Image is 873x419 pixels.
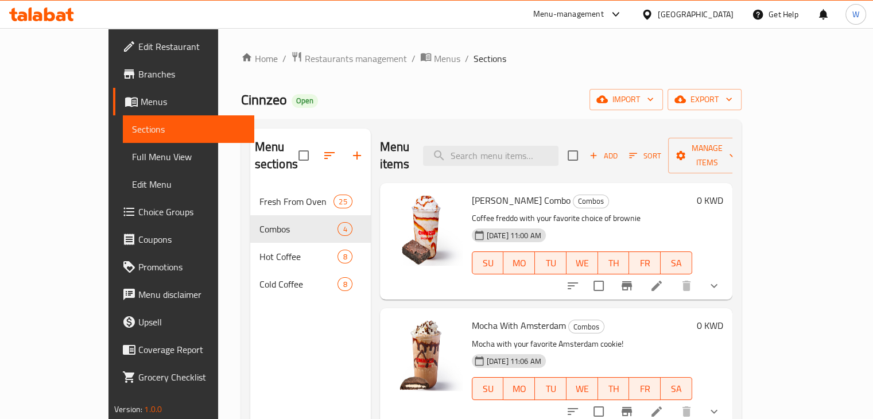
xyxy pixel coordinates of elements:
button: WE [567,251,598,274]
span: MO [508,381,530,397]
button: WE [567,377,598,400]
span: Manage items [677,141,736,170]
a: Restaurants management [291,51,407,66]
h2: Menu sections [255,138,298,173]
a: Edit Menu [123,170,254,198]
span: Branches [138,67,245,81]
a: Promotions [113,253,254,281]
span: Grocery Checklist [138,370,245,384]
p: Mocha with your favorite Amsterdam cookie! [472,337,692,351]
span: Mocha With Amsterdam [472,317,566,334]
a: Edit menu item [650,405,664,418]
svg: Show Choices [707,279,721,293]
span: 1.0.0 [144,402,162,417]
a: Coupons [113,226,254,253]
div: Fresh From Oven [259,195,334,208]
nav: Menu sections [250,183,371,302]
span: Select section [561,143,585,168]
span: TU [540,381,562,397]
button: Add section [343,142,371,169]
span: export [677,92,732,107]
span: W [852,8,859,21]
li: / [465,52,469,65]
div: [GEOGRAPHIC_DATA] [658,8,734,21]
span: SA [665,381,688,397]
span: [DATE] 11:06 AM [482,356,546,367]
span: Sections [474,52,506,65]
a: Home [241,52,278,65]
span: Edit Menu [132,177,245,191]
a: Menus [113,88,254,115]
span: Full Menu View [132,150,245,164]
span: Open [292,96,318,106]
span: SU [477,381,499,397]
button: Manage items [668,138,745,173]
p: Coffee freddo with your favorite choice of brownie [472,211,692,226]
span: Hot Coffee [259,250,338,263]
button: Branch-specific-item [613,272,641,300]
span: Edit Restaurant [138,40,245,53]
span: Version: [114,402,142,417]
span: MO [508,255,530,271]
span: 8 [338,251,351,262]
div: Combos4 [250,215,371,243]
span: 25 [334,196,351,207]
span: Cinnzeo [241,87,287,112]
span: FR [634,381,656,397]
span: TH [603,255,625,271]
span: WE [571,381,593,397]
div: items [337,250,352,263]
a: Menu disclaimer [113,281,254,308]
button: export [668,89,742,110]
button: SA [661,251,692,274]
button: TH [598,377,630,400]
input: search [423,146,558,166]
span: TU [540,255,562,271]
button: FR [629,377,661,400]
nav: breadcrumb [241,51,742,66]
a: Menus [420,51,460,66]
a: Branches [113,60,254,88]
button: SU [472,377,504,400]
span: Combos [259,222,338,236]
button: TH [598,251,630,274]
span: FR [634,255,656,271]
span: 4 [338,224,351,235]
img: Freddo Brownie Combo [389,192,463,266]
button: Add [585,147,622,165]
button: Sort [626,147,664,165]
a: Sections [123,115,254,143]
div: Fresh From Oven25 [250,188,371,215]
span: [PERSON_NAME] Combo [472,192,571,209]
span: Select all sections [292,143,316,168]
span: Cold Coffee [259,277,338,291]
div: Combos [568,320,604,333]
div: Open [292,94,318,108]
button: show more [700,272,728,300]
a: Coverage Report [113,336,254,363]
span: import [599,92,654,107]
span: WE [571,255,593,271]
span: Add item [585,147,622,165]
span: TH [603,381,625,397]
div: items [333,195,352,208]
span: Restaurants management [305,52,407,65]
span: Add [588,149,619,162]
button: SA [661,377,692,400]
span: Combos [573,195,608,208]
span: Promotions [138,260,245,274]
span: Upsell [138,315,245,329]
div: Menu-management [533,7,604,21]
a: Edit Restaurant [113,33,254,60]
button: FR [629,251,661,274]
div: Hot Coffee8 [250,243,371,270]
button: delete [673,272,700,300]
h6: 0 KWD [697,192,723,208]
button: TU [535,377,567,400]
li: / [282,52,286,65]
span: Select to update [587,274,611,298]
span: Coverage Report [138,343,245,356]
